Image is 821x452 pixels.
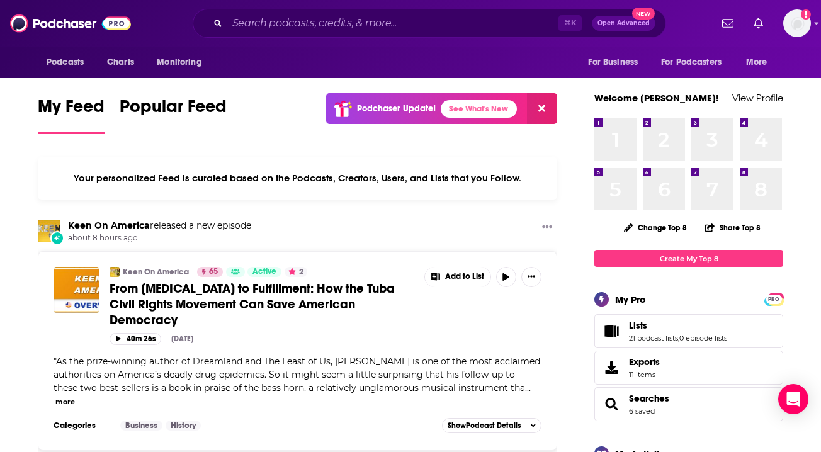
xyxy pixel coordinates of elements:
[123,267,189,277] a: Keen On America
[425,267,490,287] button: Show More Button
[171,334,193,343] div: [DATE]
[629,334,678,342] a: 21 podcast lists
[54,267,99,313] img: From Fentanyl to Fulfillment: How the Tuba Civil Rights Movement Can Save American Democracy
[558,15,582,31] span: ⌘ K
[678,334,679,342] span: ,
[594,250,783,267] a: Create My Top 8
[588,54,638,71] span: For Business
[737,50,783,74] button: open menu
[157,54,201,71] span: Monitoring
[68,220,150,231] a: Keen On America
[778,384,808,414] div: Open Intercom Messenger
[38,157,557,200] div: Your personalized Feed is curated based on the Podcasts, Creators, Users, and Lists that you Follow.
[68,220,251,232] h3: released a new episode
[120,96,227,134] a: Popular Feed
[629,320,647,331] span: Lists
[594,314,783,348] span: Lists
[110,333,161,345] button: 40m 26s
[357,103,436,114] p: Podchaser Update!
[766,294,781,303] a: PRO
[110,267,120,277] img: Keen On America
[120,421,162,431] a: Business
[783,9,811,37] img: User Profile
[148,50,218,74] button: open menu
[629,370,660,379] span: 11 items
[594,351,783,385] a: Exports
[38,50,100,74] button: open menu
[705,215,761,240] button: Share Top 8
[110,281,395,328] span: From [MEDICAL_DATA] to Fulfillment: How the Tuba Civil Rights Movement Can Save American Democracy
[110,281,416,328] a: From [MEDICAL_DATA] to Fulfillment: How the Tuba Civil Rights Movement Can Save American Democracy
[525,382,531,393] span: ...
[441,100,517,118] a: See What's New
[54,421,110,431] h3: Categories
[107,54,134,71] span: Charts
[54,356,540,393] span: As the prize-winning author of Dreamland and The Least of Us, [PERSON_NAME] is one of the most ac...
[801,9,811,20] svg: Add a profile image
[629,356,660,368] span: Exports
[55,397,75,407] button: more
[50,231,64,245] div: New Episode
[783,9,811,37] button: Show profile menu
[629,407,655,415] a: 6 saved
[193,9,666,38] div: Search podcasts, credits, & more...
[616,220,694,235] button: Change Top 8
[227,13,558,33] input: Search podcasts, credits, & more...
[679,334,727,342] a: 0 episode lists
[120,96,227,125] span: Popular Feed
[54,356,540,393] span: "
[749,13,768,34] a: Show notifications dropdown
[746,54,767,71] span: More
[615,293,646,305] div: My Pro
[653,50,740,74] button: open menu
[38,96,105,125] span: My Feed
[592,16,655,31] button: Open AdvancedNew
[632,8,655,20] span: New
[599,395,624,413] a: Searches
[445,272,484,281] span: Add to List
[47,54,84,71] span: Podcasts
[209,266,218,278] span: 65
[38,96,105,134] a: My Feed
[166,421,201,431] a: History
[629,320,727,331] a: Lists
[537,220,557,235] button: Show More Button
[252,266,276,278] span: Active
[594,387,783,421] span: Searches
[594,92,719,104] a: Welcome [PERSON_NAME]!
[99,50,142,74] a: Charts
[10,11,131,35] img: Podchaser - Follow, Share and Rate Podcasts
[783,9,811,37] span: Logged in as megcassidy
[629,393,669,404] a: Searches
[68,233,251,244] span: about 8 hours ago
[197,267,223,277] a: 65
[732,92,783,104] a: View Profile
[599,359,624,376] span: Exports
[247,267,281,277] a: Active
[579,50,654,74] button: open menu
[521,267,541,287] button: Show More Button
[38,220,60,242] img: Keen On America
[766,295,781,304] span: PRO
[717,13,739,34] a: Show notifications dropdown
[442,418,541,433] button: ShowPodcast Details
[285,267,307,277] button: 2
[597,20,650,26] span: Open Advanced
[448,421,521,430] span: Show Podcast Details
[599,322,624,340] a: Lists
[661,54,722,71] span: For Podcasters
